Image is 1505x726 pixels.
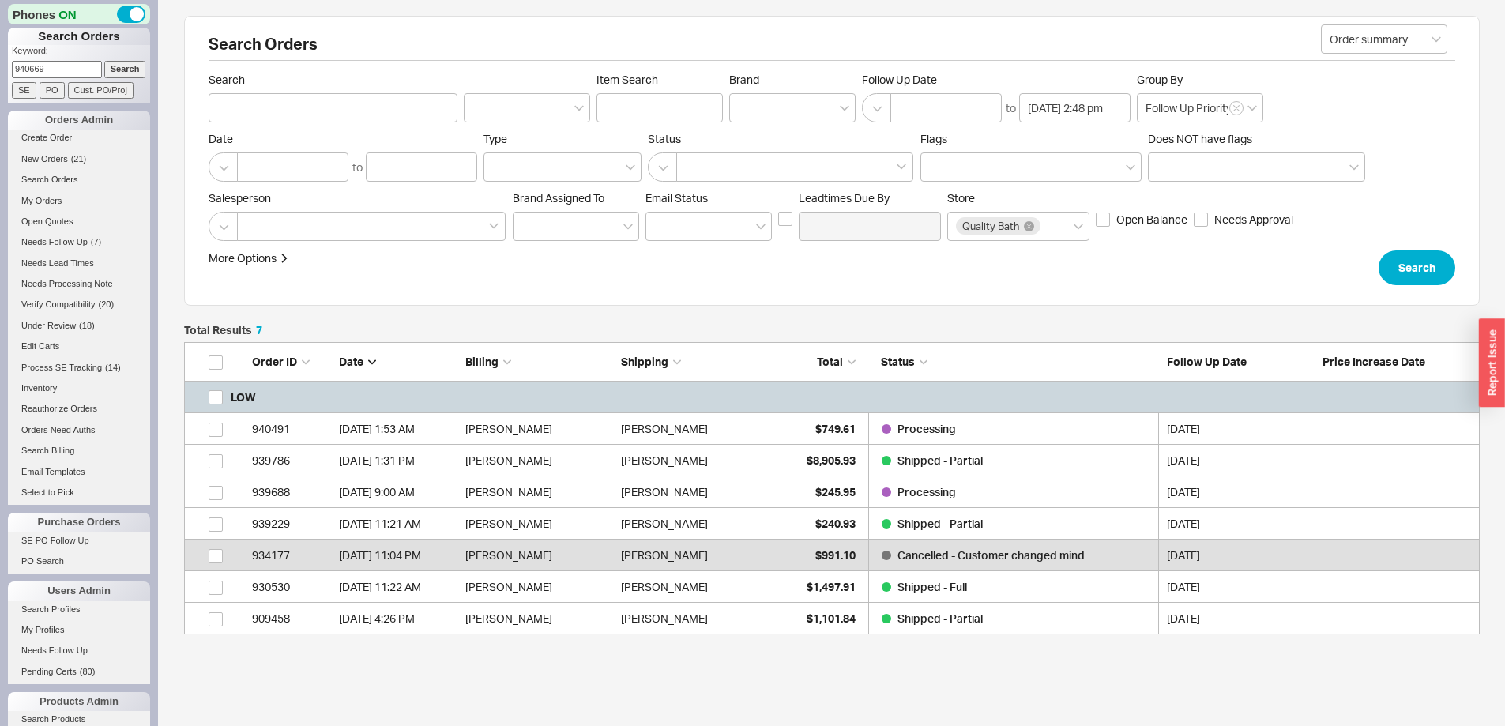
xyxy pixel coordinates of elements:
div: Total [777,354,856,370]
a: Needs Lead Times [8,255,150,272]
div: Orders Admin [8,111,150,130]
a: Search Orders [8,171,150,188]
button: Search [1379,250,1455,285]
span: $8,905.93 [807,453,856,467]
div: grid [184,382,1480,634]
a: My Profiles [8,622,150,638]
svg: open menu [1247,105,1257,111]
div: 934177 [252,540,331,571]
a: Under Review(18) [8,318,150,334]
span: Brand Assigned To [513,191,604,205]
input: Search [104,61,146,77]
div: 9/12/25 9:00 AM [339,476,457,508]
span: Status [881,355,915,368]
div: [PERSON_NAME] [621,445,708,476]
span: $245.95 [815,485,856,498]
a: New Orders(21) [8,151,150,167]
div: Purchase Orders [8,513,150,532]
input: Does NOT have flags [1157,158,1168,176]
input: Cust. PO/Proj [68,82,134,99]
input: Select... [1321,24,1447,54]
div: 940491 [252,413,331,445]
h1: Search Orders [8,28,150,45]
div: 09/16/2025 [1167,603,1315,634]
span: Under Review [21,321,76,330]
input: SE [12,82,36,99]
a: Reauthorize Orders [8,401,150,417]
div: 939786 [252,445,331,476]
div: [PERSON_NAME] [465,603,613,634]
div: 7/27/25 11:22 AM [339,571,457,603]
div: Phones [8,4,150,24]
div: [PERSON_NAME] [465,445,613,476]
span: Process SE Tracking [21,363,102,372]
input: Type [492,158,503,176]
div: 09/17/2025 [1167,413,1315,445]
a: 939786[DATE] 1:31 PM[PERSON_NAME][PERSON_NAME]$8,905.93Shipped - Partial [DATE] [184,445,1480,476]
a: Search Billing [8,442,150,459]
a: Email Templates [8,464,150,480]
span: Does NOT have flags [1148,132,1252,145]
span: Shipped - Full [897,580,967,593]
span: Shipped - Partial [897,611,983,625]
div: Billing [465,354,613,370]
input: PO [40,82,65,99]
span: Store [947,191,975,205]
input: Search [209,93,457,122]
div: 09/17/2025 [1167,476,1315,508]
span: Needs Processing Note [21,279,113,288]
span: $991.10 [815,548,856,562]
div: 8/14/25 11:04 PM [339,540,457,571]
span: Order ID [252,355,297,368]
p: Keyword: [12,45,150,61]
span: ON [58,6,77,23]
span: ( 20 ) [99,299,115,309]
a: PO Search [8,553,150,570]
span: Flags [920,132,947,145]
span: Billing [465,355,499,368]
div: [PERSON_NAME] [621,603,708,634]
span: Search [209,73,457,87]
span: ( 18 ) [79,321,95,330]
div: 9/12/25 1:31 PM [339,445,457,476]
div: 9/10/25 11:21 AM [339,508,457,540]
div: Shipping [621,354,769,370]
div: to [352,160,363,175]
span: Processing [897,422,956,435]
a: 939229[DATE] 11:21 AM[PERSON_NAME][PERSON_NAME]$240.93Shipped - Partial [DATE] [184,508,1480,540]
div: 09/17/2025 [1167,540,1315,571]
a: 939688[DATE] 9:00 AM[PERSON_NAME][PERSON_NAME]$245.95Processing [DATE] [184,476,1480,508]
span: Needs Follow Up [21,645,88,655]
a: Needs Follow Up [8,642,150,659]
span: Needs Follow Up [21,237,88,246]
div: 9/17/25 1:53 AM [339,413,457,445]
input: Store [1043,217,1054,235]
svg: open menu [574,105,584,111]
a: 909458[DATE] 4:26 PM[PERSON_NAME][PERSON_NAME]$1,101.84Shipped - Partial [DATE] [184,603,1480,634]
a: Select to Pick [8,484,150,501]
div: Products Admin [8,692,150,711]
span: Shipping [621,355,668,368]
a: 934177[DATE] 11:04 PM[PERSON_NAME][PERSON_NAME]$991.10Cancelled - Customer changed mind [DATE] [184,540,1480,571]
h5: Total Results [184,325,262,336]
span: 7 [256,323,262,337]
span: Shipped - Partial [897,517,983,530]
div: 930530 [252,571,331,603]
div: Users Admin [8,581,150,600]
a: Inventory [8,380,150,397]
h5: LOW [231,382,256,413]
span: Pending Certs [21,667,77,676]
span: Status [648,132,914,146]
a: Edit Carts [8,338,150,355]
a: Process SE Tracking(14) [8,359,150,376]
svg: open menu [623,224,633,230]
span: Follow Up Date [1167,355,1247,368]
div: [PERSON_NAME] [465,540,613,571]
span: Em ​ ail Status [645,191,708,205]
div: [PERSON_NAME] [621,540,708,571]
input: Open Balance [1096,213,1110,227]
span: Open Balance [1116,212,1187,228]
span: $749.61 [815,422,856,435]
span: ( 21 ) [71,154,87,164]
input: Item Search [596,93,723,122]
